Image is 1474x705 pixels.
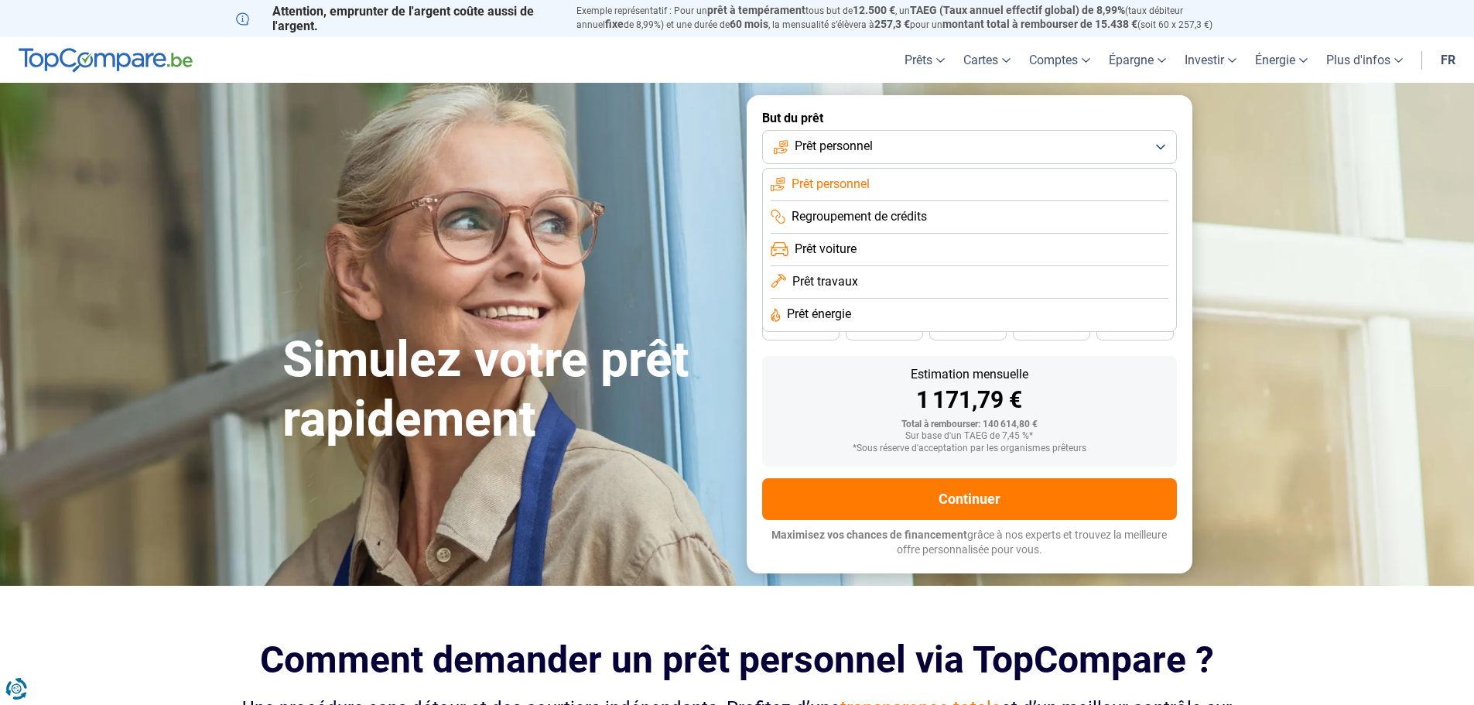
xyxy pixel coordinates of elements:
[792,273,858,290] span: Prêt travaux
[1035,324,1069,334] span: 30 mois
[605,18,624,30] span: fixe
[282,330,728,450] h1: Simulez votre prêt rapidement
[787,306,851,323] span: Prêt énergie
[867,324,901,334] span: 42 mois
[762,130,1177,164] button: Prêt personnel
[1431,37,1465,83] a: fr
[874,18,910,30] span: 257,3 €
[895,37,954,83] a: Prêts
[1317,37,1412,83] a: Plus d'infos
[762,478,1177,520] button: Continuer
[954,37,1020,83] a: Cartes
[762,111,1177,125] label: But du prêt
[1175,37,1246,83] a: Investir
[1100,37,1175,83] a: Épargne
[775,419,1164,430] div: Total à rembourser: 140 614,80 €
[775,443,1164,454] div: *Sous réserve d'acceptation par les organismes prêteurs
[795,241,857,258] span: Prêt voiture
[792,176,870,193] span: Prêt personnel
[951,324,985,334] span: 36 mois
[19,48,193,73] img: TopCompare
[775,431,1164,442] div: Sur base d'un TAEG de 7,45 %*
[910,4,1125,16] span: TAEG (Taux annuel effectif global) de 8,99%
[795,138,873,155] span: Prêt personnel
[771,529,967,541] span: Maximisez vos chances de financement
[762,528,1177,558] p: grâce à nos experts et trouvez la meilleure offre personnalisée pour vous.
[576,4,1239,32] p: Exemple représentatif : Pour un tous but de , un (taux débiteur annuel de 8,99%) et une durée de ...
[792,208,927,225] span: Regroupement de crédits
[236,4,558,33] p: Attention, emprunter de l'argent coûte aussi de l'argent.
[775,388,1164,412] div: 1 171,79 €
[730,18,768,30] span: 60 mois
[784,324,818,334] span: 48 mois
[1020,37,1100,83] a: Comptes
[1246,37,1317,83] a: Énergie
[707,4,805,16] span: prêt à tempérament
[942,18,1137,30] span: montant total à rembourser de 15.438 €
[775,368,1164,381] div: Estimation mensuelle
[1118,324,1152,334] span: 24 mois
[236,638,1239,681] h2: Comment demander un prêt personnel via TopCompare ?
[853,4,895,16] span: 12.500 €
